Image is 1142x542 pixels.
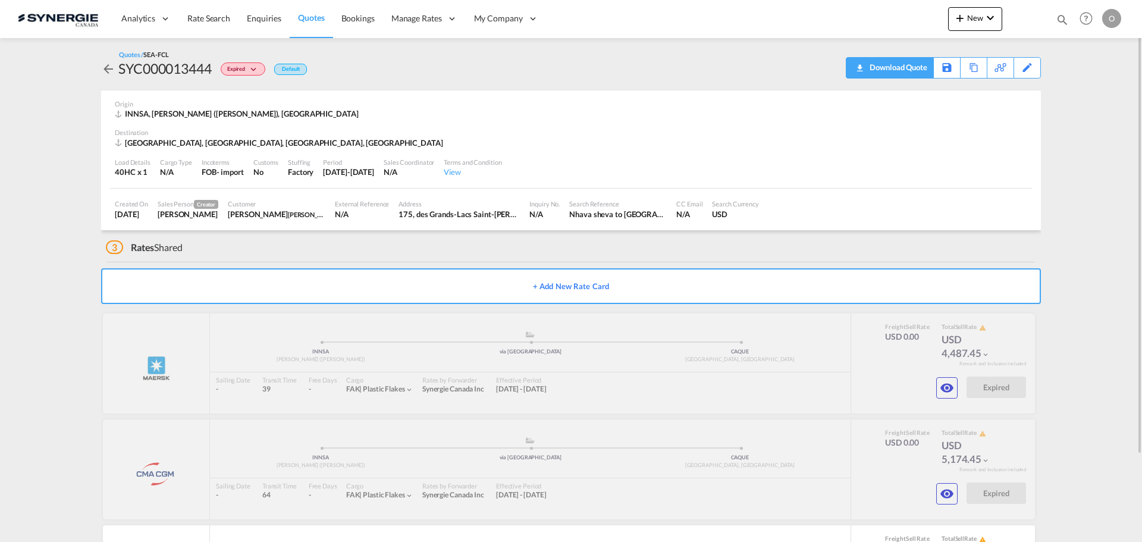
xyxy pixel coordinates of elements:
md-icon: icon-arrow-left [101,62,115,76]
div: Customer [228,199,325,208]
div: Created On [115,199,148,208]
div: icon-arrow-left [101,59,118,78]
div: Load Details [115,158,150,167]
div: Origin [115,99,1027,108]
span: INNSA, [PERSON_NAME] ([PERSON_NAME]), [GEOGRAPHIC_DATA] [125,109,359,118]
span: 3 [106,240,123,254]
button: + Add New Rate Card [101,268,1041,304]
div: Quote PDF is not available at this time [852,58,927,77]
span: Sell [906,535,916,542]
div: FOB [202,167,217,177]
div: N/A [160,167,192,177]
span: [PERSON_NAME] [288,209,338,219]
div: CC Email [676,199,702,208]
md-icon: icon-download [852,59,867,68]
md-icon: icon-plus 400-fg [953,11,967,25]
div: O [1102,9,1121,28]
button: icon-eye [936,483,958,505]
button: icon-plus 400-fgNewicon-chevron-down [948,7,1002,31]
span: Analytics [121,12,155,24]
div: 31 Jul 2025 [323,167,374,177]
md-icon: icon-eye [940,487,954,501]
div: No [253,167,278,177]
div: N/A [676,209,702,220]
span: New [953,13,997,23]
div: - import [217,167,244,177]
md-icon: icon-chevron-down [248,67,262,73]
div: N/A [384,167,434,177]
div: Destination [115,128,1027,137]
span: Manage Rates [391,12,442,24]
div: Factory Stuffing [288,167,313,177]
div: External Reference [335,199,389,208]
div: N/A [529,209,560,220]
span: My Company [474,12,523,24]
span: Creator [194,200,218,209]
div: View [444,167,501,177]
span: Bookings [341,13,375,23]
span: Help [1076,8,1096,29]
div: Karen Mercier [158,209,218,220]
div: Search Currency [712,199,759,208]
div: icon-magnify [1056,13,1069,31]
div: Help [1076,8,1102,30]
div: Change Status Here [221,62,265,76]
div: Download Quote [867,58,927,77]
div: Period [323,158,374,167]
div: Stuffing [288,158,313,167]
div: USD [712,209,759,220]
span: Quotes [298,12,324,23]
div: Save As Template [934,58,960,78]
md-icon: icon-magnify [1056,13,1069,26]
div: David Paquet [228,209,325,220]
div: Sales Person [158,199,218,209]
div: Terms and Condition [444,158,501,167]
div: Download Quote [852,58,927,77]
div: Cargo Type [160,158,192,167]
div: Shared [106,241,183,254]
div: 22 Jul 2025 [115,209,148,220]
div: Incoterms [202,158,244,167]
div: Sales Coordinator [384,158,434,167]
div: INNSA, Jawaharlal Nehru (Nhava Sheva), Asia Pacific [115,108,362,119]
div: Customs [253,158,278,167]
img: 1f56c880d42311ef80fc7dca854c8e59.png [18,5,98,32]
div: Search Reference [569,199,667,208]
md-icon: icon-chevron-down [983,11,997,25]
button: icon-eye [936,377,958,399]
span: Rates [131,242,155,253]
md-icon: icon-eye [940,381,954,395]
div: Address [399,199,520,208]
span: SEA-FCL [143,51,168,58]
div: Default [274,64,307,75]
div: N/A [335,209,389,220]
div: Nhava sheva to Montreal [569,209,667,220]
div: 175, des Grands-Lacs Saint-Augustin-de-Desmaures (Québec) Canada G3A 2K8 [399,209,520,220]
div: SYC000013444 [118,59,212,78]
span: Rate Search [187,13,230,23]
div: Inquiry No. [529,199,560,208]
div: Change Status Here [212,59,268,78]
div: Quotes /SEA-FCL [119,50,169,59]
span: Sell [955,535,965,542]
span: Enquiries [247,13,281,23]
div: CAQUE, Quebec City, QC, Americas [115,137,446,148]
div: 40HC x 1 [115,167,150,177]
span: Expired [227,65,248,77]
